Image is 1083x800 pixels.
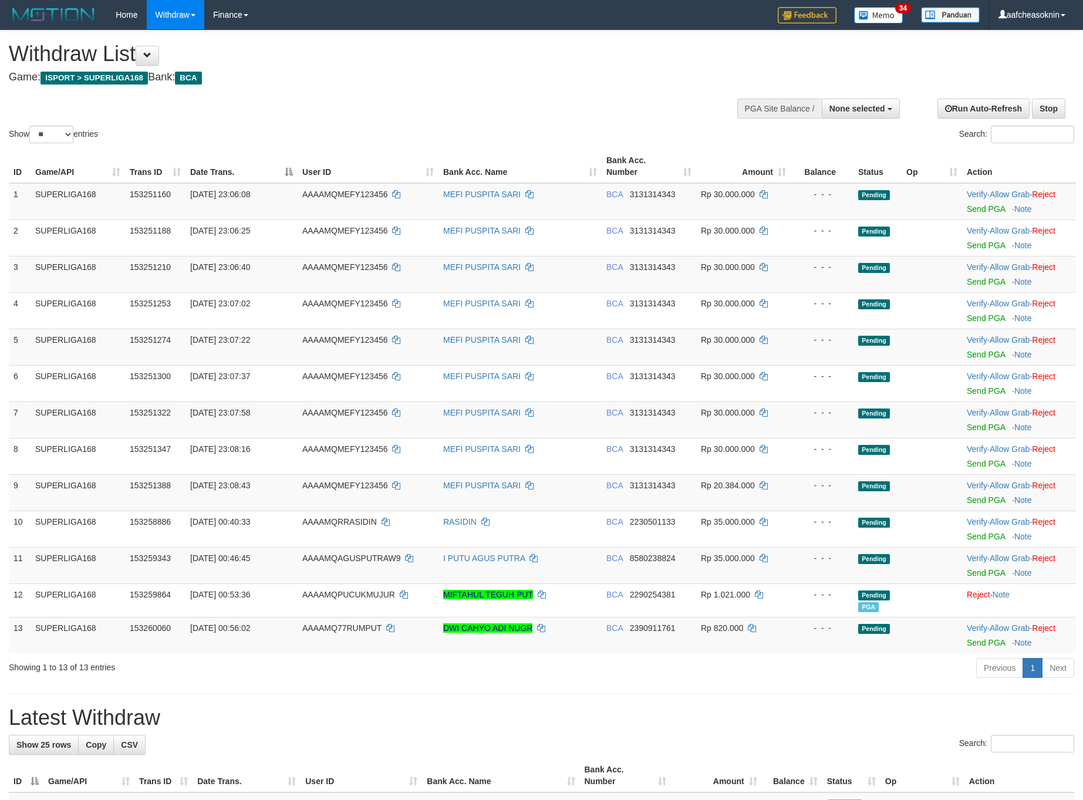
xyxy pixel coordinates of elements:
span: Copy 3131314343 to clipboard [630,190,676,199]
td: SUPERLIGA168 [31,401,125,438]
a: Allow Grab [990,335,1030,345]
span: None selected [829,104,885,113]
span: 153251322 [130,408,171,417]
td: 13 [9,617,31,653]
span: 153251253 [130,299,171,308]
span: AAAAMQAGUSPUTRAW9 [302,553,401,563]
span: BCA [606,408,623,417]
th: Date Trans.: activate to sort column ascending [193,759,301,792]
th: Balance [791,150,853,183]
div: Showing 1 to 13 of 13 entries [9,657,443,673]
a: Note [1014,459,1032,468]
a: Verify [967,299,987,308]
span: [DATE] 23:07:58 [190,408,250,417]
td: SUPERLIGA168 [31,438,125,474]
span: 34 [895,3,911,13]
th: Amount: activate to sort column ascending [696,150,791,183]
span: · [990,372,1032,381]
span: [DATE] 00:40:33 [190,517,250,526]
td: 1 [9,183,31,220]
a: Verify [967,190,987,199]
span: AAAAMQMEFY123456 [302,408,388,417]
td: 7 [9,401,31,438]
div: - - - [795,188,849,200]
td: · · [962,329,1076,365]
a: MEFI PUSPITA SARI [443,226,521,235]
span: BCA [606,226,623,235]
a: Reject [1032,553,1055,563]
span: Rp 30.000.000 [701,262,755,272]
th: Game/API: activate to sort column ascending [43,759,134,792]
span: AAAAMQPUCUKMUJUR [302,590,395,599]
h1: Latest Withdraw [9,706,1074,730]
span: 153260060 [130,623,171,633]
span: Copy 3131314343 to clipboard [630,372,676,381]
td: 12 [9,583,31,617]
a: Note [1014,241,1032,250]
th: Bank Acc. Number: activate to sort column ascending [580,759,671,792]
span: Pending [858,481,890,491]
a: Verify [967,623,987,633]
th: Amount: activate to sort column ascending [671,759,762,792]
a: Send PGA [967,423,1005,432]
a: Note [1014,350,1032,359]
a: Reject [1032,372,1055,381]
a: Reject [1032,335,1055,345]
input: Search: [991,126,1074,143]
a: Verify [967,335,987,345]
span: Copy 8580238824 to clipboard [630,553,676,563]
td: 5 [9,329,31,365]
a: Allow Grab [990,408,1030,417]
span: BCA [606,623,623,633]
span: [DATE] 23:08:43 [190,481,250,490]
td: SUPERLIGA168 [31,365,125,401]
span: Copy 3131314343 to clipboard [630,444,676,454]
a: Send PGA [967,459,1005,468]
a: Reject [967,590,990,599]
span: Copy 2390911761 to clipboard [630,623,676,633]
div: - - - [795,516,849,528]
span: AAAAMQMEFY123456 [302,226,388,235]
th: Trans ID: activate to sort column ascending [134,759,193,792]
select: Showentries [29,126,73,143]
a: Allow Grab [990,481,1030,490]
a: Reject [1032,444,1055,454]
span: AAAAMQMEFY123456 [302,444,388,454]
span: Pending [858,263,890,273]
span: Copy 3131314343 to clipboard [630,335,676,345]
span: [DATE] 00:53:36 [190,590,250,599]
span: BCA [606,372,623,381]
a: Verify [967,444,987,454]
a: Reject [1032,481,1055,490]
div: - - - [795,225,849,237]
div: - - - [795,589,849,600]
td: 8 [9,438,31,474]
a: Send PGA [967,638,1005,647]
div: - - - [795,370,849,382]
span: [DATE] 23:07:02 [190,299,250,308]
div: - - - [795,334,849,346]
a: Allow Grab [990,444,1030,454]
span: Rp 820.000 [701,623,743,633]
label: Search: [959,126,1074,143]
td: · · [962,547,1076,583]
span: Copy 3131314343 to clipboard [630,299,676,308]
a: CSV [113,735,146,755]
span: BCA [606,299,623,308]
span: · [990,553,1032,563]
td: SUPERLIGA168 [31,583,125,617]
a: Reject [1032,517,1055,526]
td: · · [962,292,1076,329]
div: - - - [795,480,849,491]
th: Bank Acc. Name: activate to sort column ascending [438,150,602,183]
a: Note [1014,532,1032,541]
th: Bank Acc. Number: activate to sort column ascending [602,150,696,183]
span: AAAAMQMEFY123456 [302,335,388,345]
span: Show 25 rows [16,740,71,750]
span: AAAAMQMEFY123456 [302,481,388,490]
span: Rp 20.384.000 [701,481,755,490]
th: Trans ID: activate to sort column ascending [125,150,185,183]
th: Status [853,150,902,183]
a: MEFI PUSPITA SARI [443,481,521,490]
span: [DATE] 00:46:45 [190,553,250,563]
